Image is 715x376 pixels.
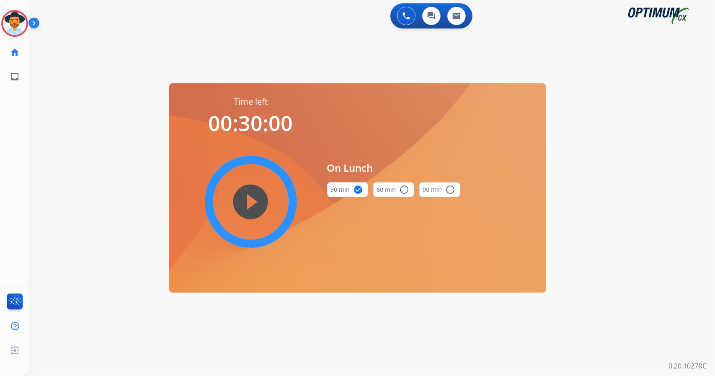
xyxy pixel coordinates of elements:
mat-icon: home [10,47,20,57]
span: Time left [234,96,268,108]
button: 60 min [373,182,414,197]
button: 30 min [327,182,368,197]
mat-icon: play_circle_filled [246,197,256,207]
button: 90 min [419,182,460,197]
mat-icon: radio_button_unchecked [446,185,456,195]
span: On Lunch [327,160,460,175]
mat-icon: check_circle [354,185,364,195]
p: 0.20.1027RC [669,361,707,371]
mat-icon: inbox [10,72,20,82]
img: avatar [3,12,26,35]
span: 00:30:00 [209,109,293,137]
mat-icon: radio_button_unchecked [400,185,410,195]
